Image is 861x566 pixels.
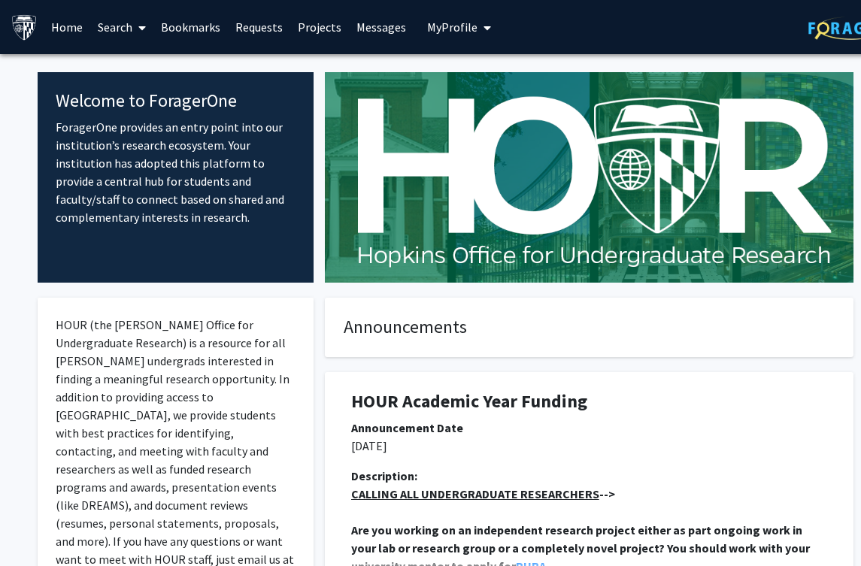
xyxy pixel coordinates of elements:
a: Search [90,1,153,53]
a: Messages [349,1,414,53]
h1: HOUR Academic Year Funding [351,391,827,413]
iframe: Chat [11,498,64,555]
p: [DATE] [351,437,827,455]
a: Bookmarks [153,1,228,53]
p: ForagerOne provides an entry point into our institution’s research ecosystem. Your institution ha... [56,118,296,226]
span: My Profile [427,20,477,35]
strong: --> [351,486,615,501]
a: Requests [228,1,290,53]
u: CALLING ALL UNDERGRADUATE RESEARCHERS [351,486,599,501]
div: Announcement Date [351,419,827,437]
div: Description: [351,467,827,485]
h4: Announcements [344,316,835,338]
img: Johns Hopkins University Logo [11,14,38,41]
h4: Welcome to ForagerOne [56,90,296,112]
a: Projects [290,1,349,53]
img: Cover Image [325,72,853,283]
a: Home [44,1,90,53]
